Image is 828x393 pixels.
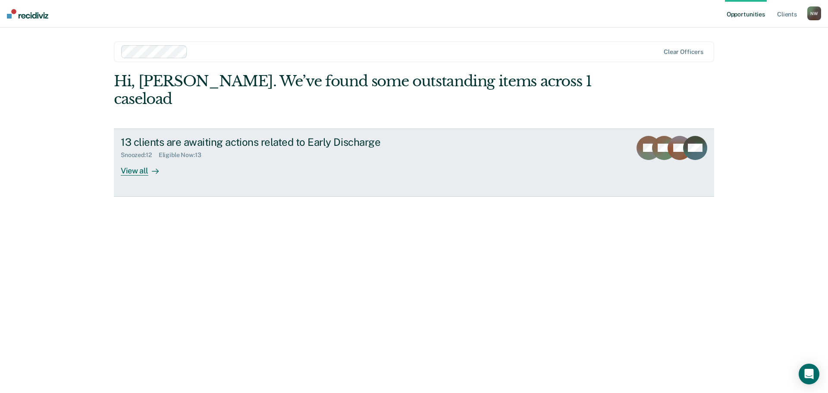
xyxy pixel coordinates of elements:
img: Recidiviz [7,9,48,19]
div: Snoozed : 12 [121,151,159,159]
div: N W [807,6,821,20]
div: Eligible Now : 13 [159,151,208,159]
button: NW [807,6,821,20]
a: 13 clients are awaiting actions related to Early DischargeSnoozed:12Eligible Now:13View all [114,129,714,197]
div: Open Intercom Messenger [799,364,819,384]
div: Hi, [PERSON_NAME]. We’ve found some outstanding items across 1 caseload [114,72,594,108]
div: Clear officers [664,48,703,56]
div: 13 clients are awaiting actions related to Early Discharge [121,136,423,148]
div: View all [121,159,169,176]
